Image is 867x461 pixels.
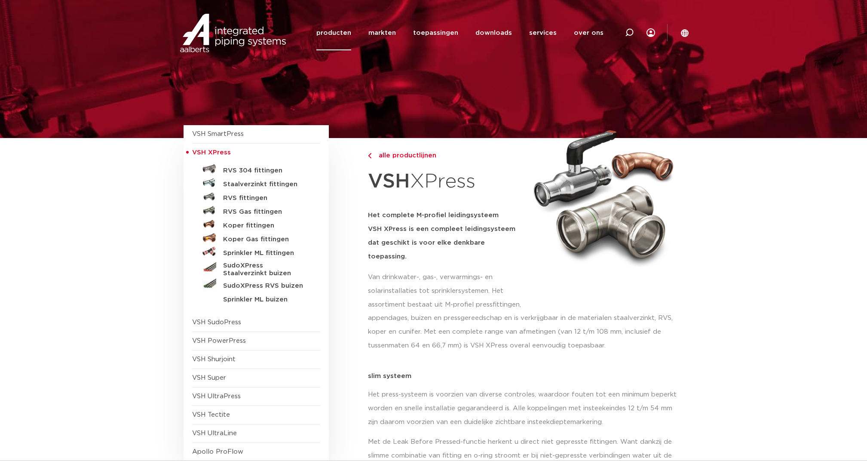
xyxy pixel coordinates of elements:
[192,356,236,363] a: VSH Shurjoint
[192,162,320,176] a: RVS 304 fittingen
[192,131,244,137] a: VSH SmartPress
[192,393,241,400] a: VSH UltraPress
[223,167,308,175] h5: RVS 304 fittingen
[223,181,308,188] h5: Staalverzinkt fittingen
[368,172,410,191] strong: VSH
[368,153,371,159] img: chevron-right.svg
[223,222,308,230] h5: Koper fittingen
[223,262,308,277] h5: SudoXPress Staalverzinkt buizen
[192,245,320,258] a: Sprinkler ML fittingen
[192,338,246,344] a: VSH PowerPress
[192,231,320,245] a: Koper Gas fittingen
[192,291,320,305] a: Sprinkler ML buizen
[223,194,308,202] h5: RVS fittingen
[192,149,231,156] span: VSH XPress
[574,15,604,50] a: over ons
[223,208,308,216] h5: RVS Gas fittingen
[192,430,237,436] a: VSH UltraLine
[646,15,655,50] div: my IPS
[192,412,230,418] a: VSH Tectite
[192,277,320,291] a: SudoXPress RVS buizen
[192,319,241,326] a: VSH SudoPress
[223,249,308,257] h5: Sprinkler ML fittingen
[223,282,308,290] h5: SudoXPress RVS buizen
[368,209,524,264] h5: Het complete M-profiel leidingsysteem VSH XPress is een compleet leidingsysteem dat geschikt is v...
[368,311,684,353] p: appendages, buizen en pressgereedschap en is verkrijgbaar in de materialen staalverzinkt, RVS, ko...
[316,15,604,50] nav: Menu
[368,151,524,161] a: alle productlijnen
[192,190,320,203] a: RVS fittingen
[374,152,436,159] span: alle productlijnen
[475,15,512,50] a: downloads
[223,236,308,243] h5: Koper Gas fittingen
[529,15,557,50] a: services
[368,165,524,198] h1: XPress
[192,258,320,277] a: SudoXPress Staalverzinkt buizen
[316,15,351,50] a: producten
[192,203,320,217] a: RVS Gas fittingen
[192,176,320,190] a: Staalverzinkt fittingen
[413,15,458,50] a: toepassingen
[368,270,524,312] p: Van drinkwater-, gas-, verwarmings- en solarinstallaties tot sprinklersystemen. Het assortiment b...
[368,15,396,50] a: markten
[192,375,226,381] a: VSH Super
[368,373,684,379] p: slim systeem
[368,388,684,429] p: Het press-systeem is voorzien van diverse controles, waardoor fouten tot een minimum beperkt word...
[192,217,320,231] a: Koper fittingen
[223,296,308,304] h5: Sprinkler ML buizen
[192,449,243,455] a: Apollo ProFlow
